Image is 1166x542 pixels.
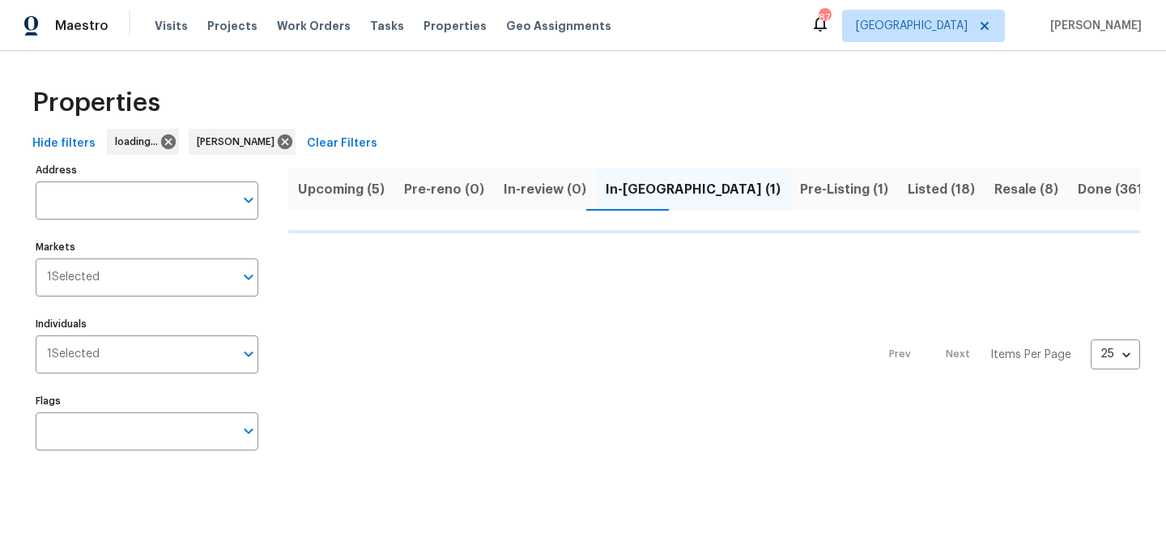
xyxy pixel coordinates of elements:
span: loading... [115,134,164,150]
label: Individuals [36,319,258,329]
div: [PERSON_NAME] [189,129,296,155]
nav: Pagination Navigation [874,243,1140,467]
div: 25 [1091,333,1140,375]
span: In-[GEOGRAPHIC_DATA] (1) [606,178,781,201]
span: Pre-Listing (1) [800,178,888,201]
span: [GEOGRAPHIC_DATA] [856,18,968,34]
span: [PERSON_NAME] [1044,18,1142,34]
span: 1 Selected [47,271,100,284]
span: Done (361) [1078,178,1147,201]
span: Geo Assignments [506,18,611,34]
span: In-review (0) [504,178,586,201]
button: Open [237,343,260,365]
span: Properties [32,95,160,111]
label: Address [36,165,258,175]
span: Hide filters [32,134,96,154]
span: Work Orders [277,18,351,34]
span: [PERSON_NAME] [197,134,281,150]
button: Clear Filters [300,129,384,159]
span: Projects [207,18,257,34]
div: 87 [819,10,830,26]
p: Items Per Page [990,347,1071,363]
label: Flags [36,396,258,406]
span: Listed (18) [908,178,975,201]
span: Pre-reno (0) [404,178,484,201]
button: Open [237,420,260,442]
span: Maestro [55,18,109,34]
span: 1 Selected [47,348,100,361]
span: Upcoming (5) [298,178,385,201]
span: Properties [423,18,487,34]
div: loading... [107,129,179,155]
button: Open [237,266,260,288]
span: Clear Filters [307,134,377,154]
span: Tasks [370,20,404,32]
span: Visits [155,18,188,34]
button: Open [237,189,260,211]
label: Markets [36,242,258,252]
button: Hide filters [26,129,102,159]
span: Resale (8) [994,178,1058,201]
